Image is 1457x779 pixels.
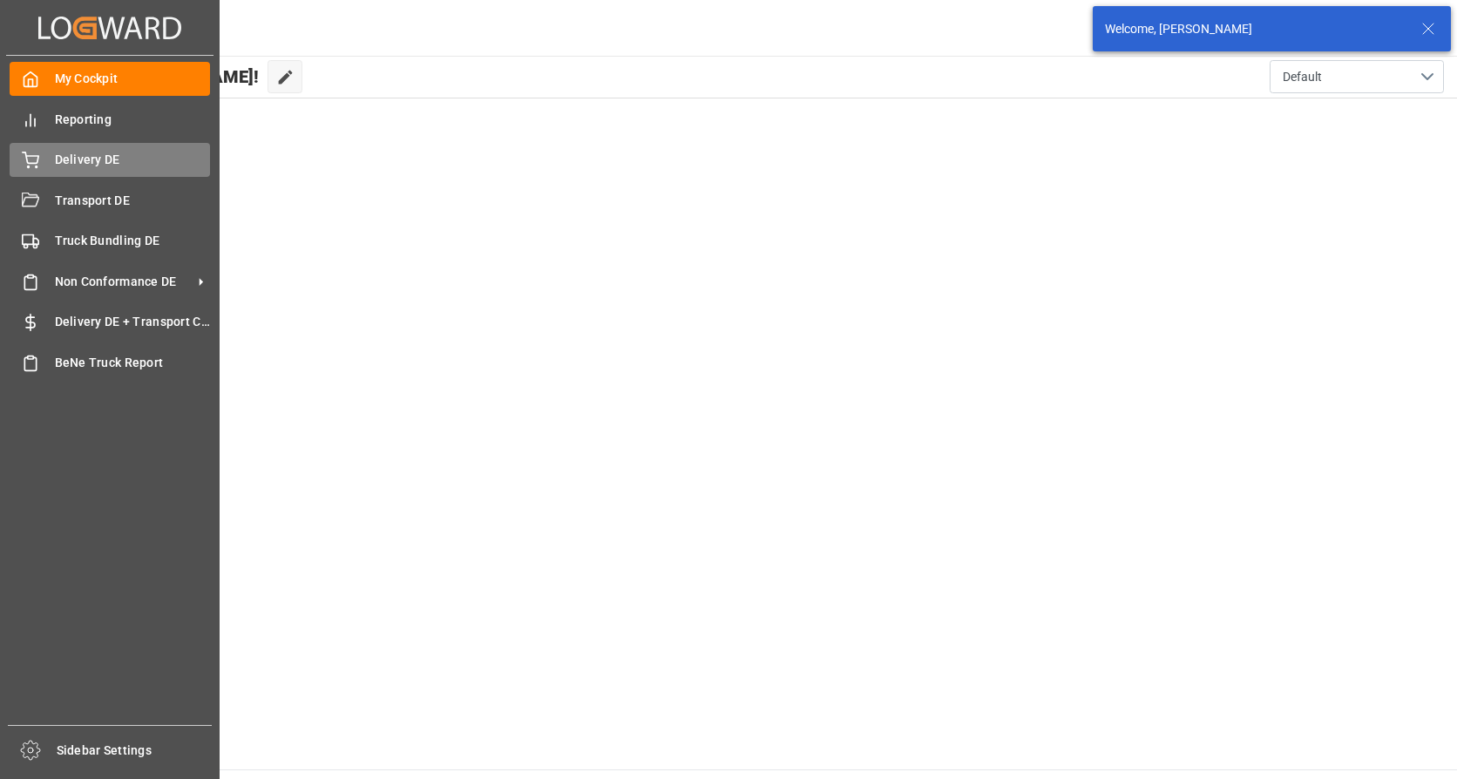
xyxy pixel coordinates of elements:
[55,313,211,331] span: Delivery DE + Transport Cost
[55,111,211,129] span: Reporting
[10,62,210,96] a: My Cockpit
[55,192,211,210] span: Transport DE
[57,742,213,760] span: Sidebar Settings
[10,345,210,379] a: BeNe Truck Report
[10,183,210,217] a: Transport DE
[1105,20,1405,38] div: Welcome, [PERSON_NAME]
[55,232,211,250] span: Truck Bundling DE
[1270,60,1444,93] button: open menu
[55,354,211,372] span: BeNe Truck Report
[1283,68,1322,86] span: Default
[55,273,193,291] span: Non Conformance DE
[10,224,210,258] a: Truck Bundling DE
[55,70,211,88] span: My Cockpit
[10,305,210,339] a: Delivery DE + Transport Cost
[55,151,211,169] span: Delivery DE
[10,143,210,177] a: Delivery DE
[10,102,210,136] a: Reporting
